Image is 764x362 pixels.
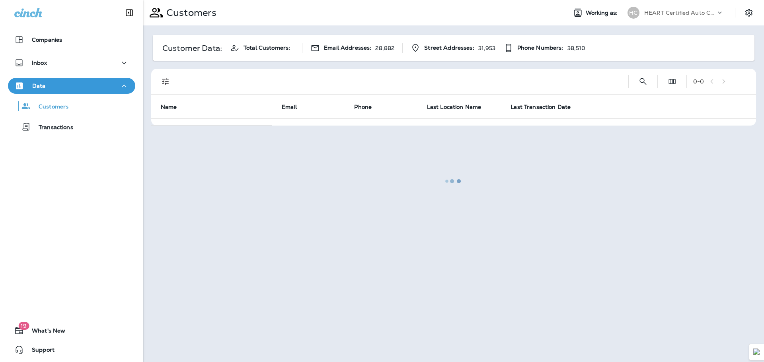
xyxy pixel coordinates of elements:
[32,83,46,89] p: Data
[32,60,47,66] p: Inbox
[24,347,55,356] span: Support
[18,322,29,330] span: 19
[8,78,135,94] button: Data
[31,103,68,111] p: Customers
[8,118,135,135] button: Transactions
[8,323,135,339] button: 19What's New
[8,98,135,114] button: Customers
[24,327,65,337] span: What's New
[8,342,135,358] button: Support
[8,55,135,71] button: Inbox
[753,348,760,356] img: Detect Auto
[32,37,62,43] p: Companies
[118,5,140,21] button: Collapse Sidebar
[31,124,73,132] p: Transactions
[8,32,135,48] button: Companies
